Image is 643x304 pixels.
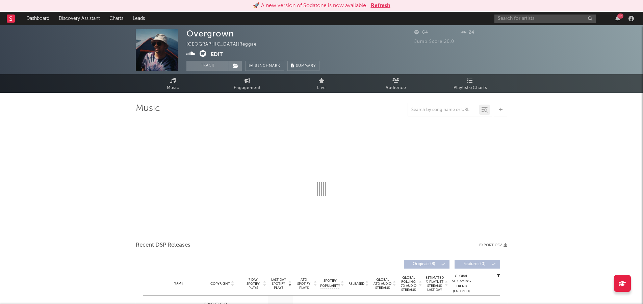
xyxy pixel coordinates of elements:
span: 64 [414,30,428,35]
span: ATD Spotify Plays [295,278,313,290]
a: Charts [105,12,128,25]
span: Recent DSP Releases [136,241,190,249]
button: Track [186,61,229,71]
span: 7 Day Spotify Plays [244,278,262,290]
span: Jump Score: 20.0 [414,39,454,44]
span: Spotify Popularity [320,278,340,288]
a: Benchmark [245,61,284,71]
a: Playlists/Charts [433,74,507,93]
span: Last Day Spotify Plays [269,278,287,290]
input: Search for artists [494,15,596,23]
span: Released [349,282,364,286]
a: Music [136,74,210,93]
div: Overgrown [186,29,234,38]
div: 25 [617,13,623,19]
div: Global Streaming Trend (Last 60D) [451,274,471,294]
div: Name [156,281,201,286]
div: [GEOGRAPHIC_DATA] | Reggae [186,40,264,49]
button: Features(0) [455,260,500,269]
a: Leads [128,12,150,25]
a: Audience [359,74,433,93]
input: Search by song name or URL [408,107,479,113]
button: 25 [615,16,620,21]
span: Estimated % Playlist Streams Last Day [425,276,444,292]
span: Copyright [210,282,230,286]
button: Export CSV [479,243,507,247]
span: Music [167,84,179,92]
span: 24 [461,30,474,35]
span: Playlists/Charts [454,84,487,92]
div: 🚀 A new version of Sodatone is now available. [253,2,367,10]
span: Originals ( 8 ) [408,262,439,266]
span: Audience [386,84,406,92]
button: Edit [211,50,223,59]
a: Engagement [210,74,284,93]
span: Features ( 0 ) [459,262,490,266]
span: Summary [296,64,316,68]
span: Global ATD Audio Streams [373,278,392,290]
span: Engagement [234,84,261,92]
span: Global Rolling 7D Audio Streams [399,276,418,292]
span: Benchmark [255,62,280,70]
span: Live [317,84,326,92]
a: Dashboard [22,12,54,25]
a: Live [284,74,359,93]
a: Discovery Assistant [54,12,105,25]
button: Originals(8) [404,260,449,269]
button: Refresh [371,2,390,10]
button: Summary [287,61,319,71]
